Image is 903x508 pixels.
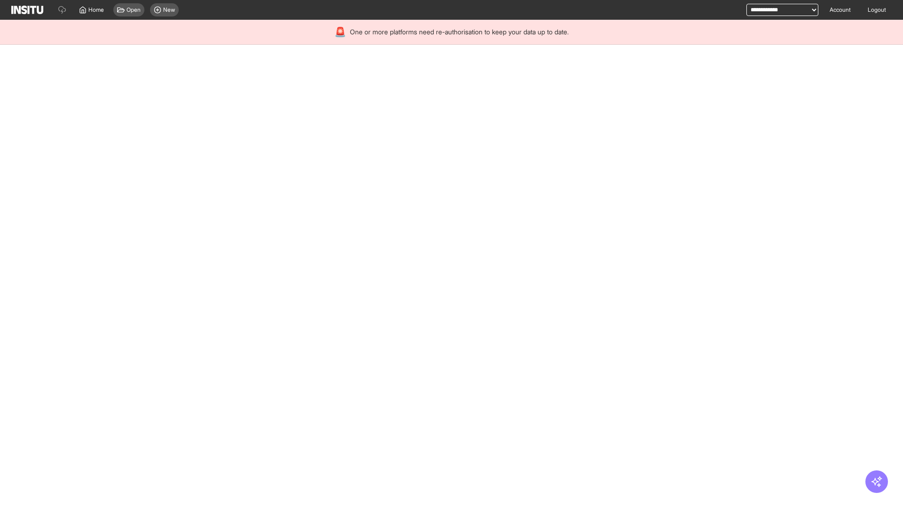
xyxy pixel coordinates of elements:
[88,6,104,14] span: Home
[350,27,569,37] span: One or more platforms need re-authorisation to keep your data up to date.
[334,25,346,39] div: 🚨
[163,6,175,14] span: New
[127,6,141,14] span: Open
[11,6,43,14] img: Logo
